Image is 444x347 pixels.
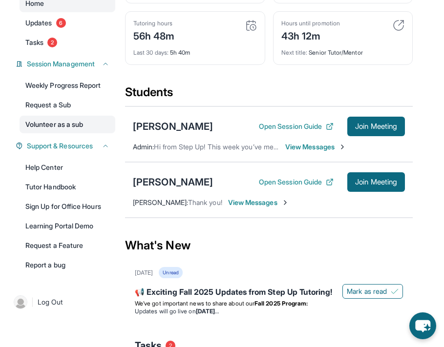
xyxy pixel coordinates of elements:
a: Learning Portal Demo [20,217,115,235]
a: Weekly Progress Report [20,77,115,94]
div: [PERSON_NAME] [133,175,213,189]
img: card [245,20,257,31]
span: We’ve got important news to share about our [135,300,254,307]
a: Tutor Handbook [20,178,115,196]
strong: [DATE] [196,307,219,315]
button: Open Session Guide [259,177,334,187]
a: Request a Sub [20,96,115,114]
span: Tasks [25,38,43,47]
img: Chevron-Right [281,199,289,206]
div: [DATE] [135,269,153,277]
a: |Log Out [10,291,115,313]
div: What's New [125,224,413,267]
div: Students [125,84,413,106]
li: Updates will go live on [135,307,403,315]
a: Updates6 [20,14,115,32]
span: View Messages [228,198,289,207]
div: 43h 12m [281,27,340,43]
div: 56h 48m [133,27,175,43]
span: Mark as read [347,286,387,296]
button: Support & Resources [23,141,109,151]
img: Chevron-Right [338,143,346,151]
a: Tasks2 [20,34,115,51]
span: Next title : [281,49,308,56]
a: Request a Feature [20,237,115,254]
span: Log Out [38,297,63,307]
span: View Messages [285,142,346,152]
div: [PERSON_NAME] [133,120,213,133]
span: Session Management [27,59,95,69]
span: Admin : [133,143,154,151]
a: Help Center [20,159,115,176]
span: Support & Resources [27,141,93,151]
a: Report a bug [20,256,115,274]
span: Join Meeting [355,123,397,129]
button: Join Meeting [347,117,405,136]
div: 5h 40m [133,43,257,57]
span: Join Meeting [355,179,397,185]
img: card [393,20,404,31]
div: Hours until promotion [281,20,340,27]
span: Updates [25,18,52,28]
button: chat-button [409,312,436,339]
span: [PERSON_NAME] : [133,198,188,206]
img: user-img [14,295,27,309]
span: 6 [56,18,66,28]
div: Senior Tutor/Mentor [281,43,405,57]
a: Sign Up for Office Hours [20,198,115,215]
div: 📢 Exciting Fall 2025 Updates from Step Up Tutoring! [135,286,403,300]
span: Last 30 days : [133,49,169,56]
span: | [31,296,34,308]
button: Open Session Guide [259,122,334,131]
a: Volunteer as a sub [20,116,115,133]
button: Join Meeting [347,172,405,192]
strong: Fall 2025 Program: [254,300,308,307]
span: Thank you! [188,198,222,206]
img: Mark as read [391,287,399,295]
button: Mark as read [342,284,403,299]
button: Session Management [23,59,109,69]
div: Unread [159,267,182,278]
div: Tutoring hours [133,20,175,27]
span: 2 [47,38,57,47]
